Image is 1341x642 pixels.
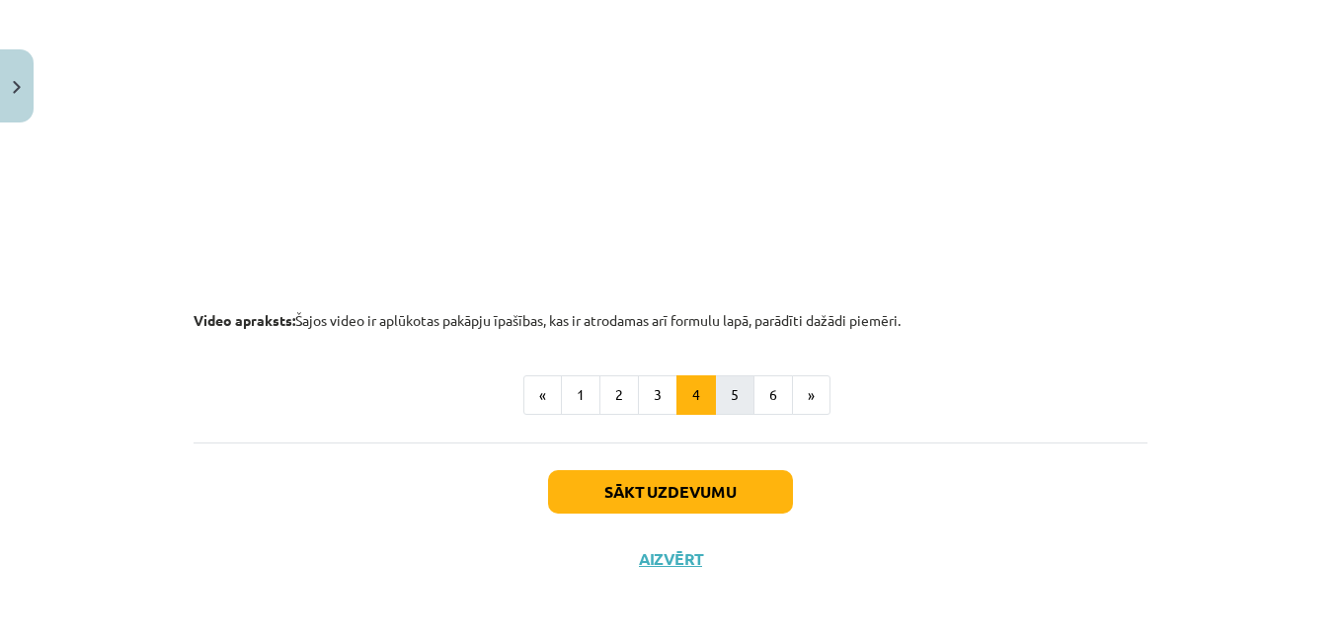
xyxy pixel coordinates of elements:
[715,375,754,415] button: 5
[561,375,600,415] button: 1
[638,375,677,415] button: 3
[523,375,562,415] button: «
[13,81,21,94] img: icon-close-lesson-0947bae3869378f0d4975bcd49f059093ad1ed9edebbc8119c70593378902aed.svg
[599,375,639,415] button: 2
[753,375,793,415] button: 6
[194,375,1147,415] nav: Page navigation example
[548,470,793,514] button: Sākt uzdevumu
[194,311,295,329] b: Video apraksts:
[194,310,1147,331] p: Šajos video ir aplūkotas pakāpju īpašības, kas ir atrodamas arī formulu lapā, parādīti dažādi pie...
[792,375,830,415] button: »
[633,549,708,569] button: Aizvērt
[676,375,716,415] button: 4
